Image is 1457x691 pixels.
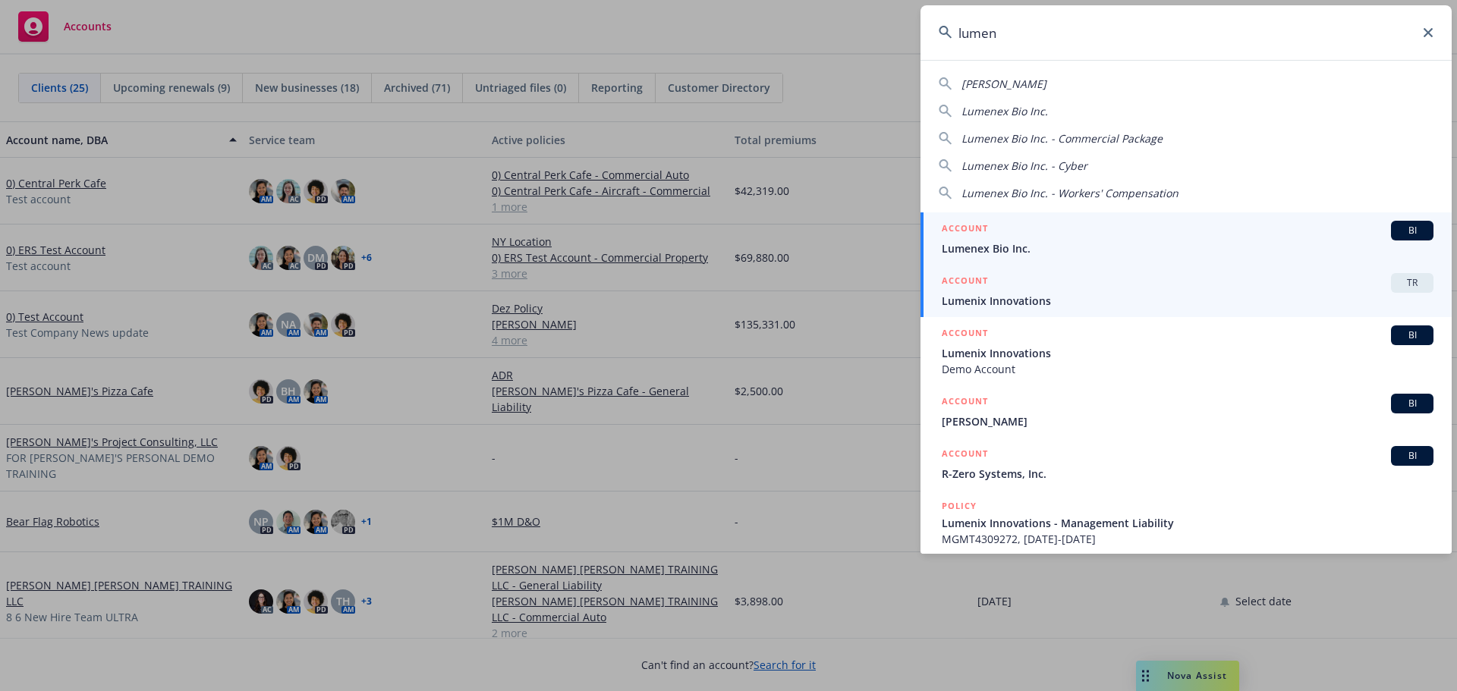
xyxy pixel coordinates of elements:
h5: ACCOUNT [942,221,988,239]
span: Lumenex Bio Inc. [942,240,1433,256]
input: Search... [920,5,1452,60]
span: Lumenix Innovations [942,345,1433,361]
span: BI [1397,397,1427,410]
span: Lumenex Bio Inc. - Workers' Compensation [961,186,1179,200]
h5: ACCOUNT [942,273,988,291]
a: ACCOUNTBILumenix InnovationsDemo Account [920,317,1452,385]
span: TR [1397,276,1427,290]
span: Lumenex Bio Inc. [961,104,1048,118]
span: R-Zero Systems, Inc. [942,466,1433,482]
a: ACCOUNTBILumenex Bio Inc. [920,212,1452,265]
span: Lumenix Innovations [942,293,1433,309]
h5: ACCOUNT [942,394,988,412]
a: ACCOUNTBI[PERSON_NAME] [920,385,1452,438]
span: Lumenex Bio Inc. - Cyber [961,159,1087,173]
span: [PERSON_NAME] [961,77,1046,91]
a: ACCOUNTBIR-Zero Systems, Inc. [920,438,1452,490]
span: Lumenex Bio Inc. - Commercial Package [961,131,1163,146]
a: POLICYLumenix Innovations - Management LiabilityMGMT4309272, [DATE]-[DATE] [920,490,1452,555]
a: ACCOUNTTRLumenix Innovations [920,265,1452,317]
span: BI [1397,328,1427,342]
span: BI [1397,449,1427,463]
span: MGMT4309272, [DATE]-[DATE] [942,531,1433,547]
span: BI [1397,224,1427,237]
span: Lumenix Innovations - Management Liability [942,515,1433,531]
h5: ACCOUNT [942,446,988,464]
h5: POLICY [942,498,977,514]
span: [PERSON_NAME] [942,413,1433,429]
h5: ACCOUNT [942,325,988,344]
span: Demo Account [942,361,1433,377]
